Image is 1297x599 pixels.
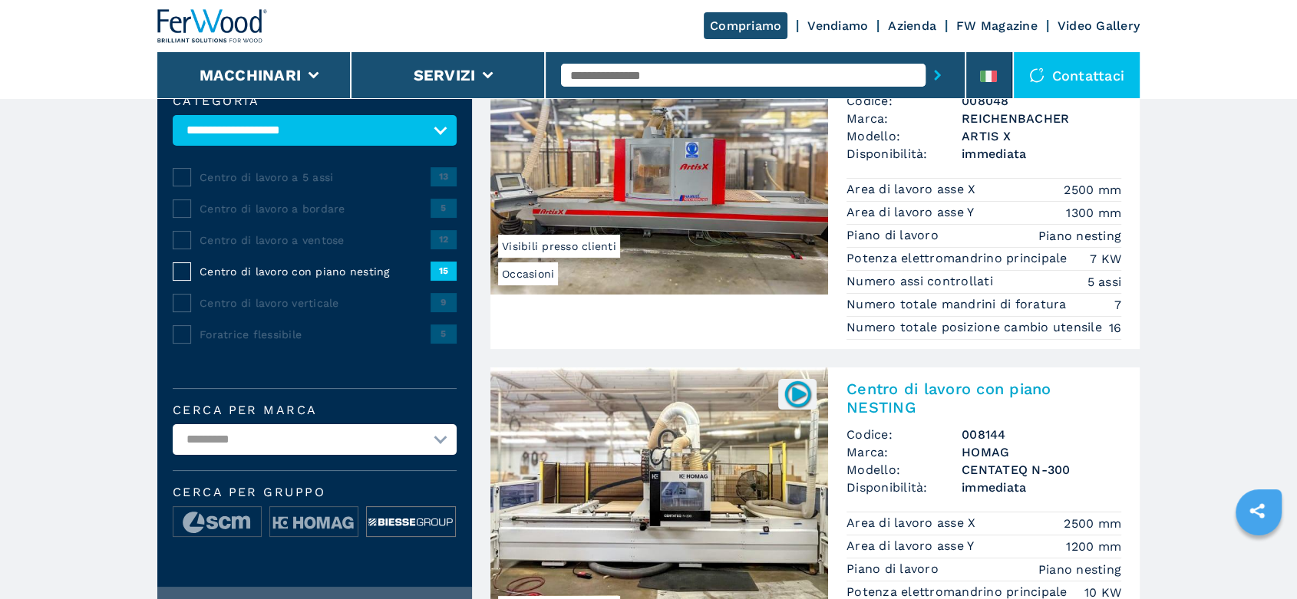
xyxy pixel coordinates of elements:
[1029,67,1045,83] img: Contattaci
[962,479,1121,496] span: immediata
[847,145,962,163] span: Disponibilità:
[1066,204,1121,222] em: 1300 mm
[847,92,962,110] span: Codice:
[847,426,962,443] span: Codice:
[962,426,1121,443] h3: 008144
[847,561,942,578] p: Piano di lavoro
[1114,296,1121,314] em: 7
[431,199,457,217] span: 5
[847,538,979,555] p: Area di lavoro asse Y
[1038,227,1121,245] em: Piano nesting
[847,204,979,221] p: Area di lavoro asse Y
[704,12,787,39] a: Compriamo
[1087,273,1122,291] em: 5 assi
[1038,561,1121,578] em: Piano nesting
[847,181,980,198] p: Area di lavoro asse X
[1014,52,1140,98] div: Contattaci
[157,9,268,43] img: Ferwood
[200,295,431,311] span: Centro di lavoro verticale
[1232,530,1285,587] iframe: Chat
[888,18,936,33] a: Azienda
[847,461,962,479] span: Modello:
[1090,250,1121,268] em: 7 KW
[200,169,431,185] span: Centro di lavoro a 5 assi
[413,66,475,84] button: Servizi
[200,232,431,248] span: Centro di lavoro a ventose
[847,380,1121,416] h2: Centro di lavoro con piano NESTING
[807,18,868,33] a: Vendiamo
[956,18,1038,33] a: FW Magazine
[847,127,962,145] span: Modello:
[1238,492,1276,530] a: sharethis
[847,443,962,461] span: Marca:
[490,34,1140,349] a: Centro di lavoro con piano NESTING REICHENBACHER ARTIS XOccasioniVisibili presso clienti008048Cen...
[1064,181,1121,199] em: 2500 mm
[847,515,980,532] p: Area di lavoro asse X
[200,264,431,279] span: Centro di lavoro con piano nesting
[1109,319,1122,337] em: 16
[847,319,1106,336] p: Numero totale posizione cambio utensile
[962,92,1121,110] h3: 008048
[962,443,1121,461] h3: HOMAG
[962,145,1121,163] span: immediata
[490,34,828,295] img: Centro di lavoro con piano NESTING REICHENBACHER ARTIS X
[962,127,1121,145] h3: ARTIS X
[847,250,1071,267] p: Potenza elettromandrino principale
[498,235,620,258] span: Visibili presso clienti
[270,507,358,538] img: image
[431,230,457,248] span: 12
[926,58,949,93] button: submit-button
[173,507,261,538] img: image
[847,110,962,127] span: Marca:
[200,201,431,216] span: Centro di lavoro a bordare
[431,262,457,280] span: 15
[173,404,457,416] label: Cerca per marca
[431,324,457,343] span: 5
[173,95,457,107] label: Categoria
[431,167,457,186] span: 13
[1064,515,1121,532] em: 2500 mm
[200,327,431,342] span: Foratrice flessibile
[200,66,302,84] button: Macchinari
[1058,18,1140,33] a: Video Gallery
[847,273,997,290] p: Numero assi controllati
[962,461,1121,479] h3: CENTATEQ N-300
[1066,538,1121,555] em: 1200 mm
[962,110,1121,127] h3: REICHENBACHER
[847,479,962,496] span: Disponibilità:
[847,296,1071,313] p: Numero totale mandrini di foratura
[173,486,457,499] span: Cerca per Gruppo
[498,262,558,285] span: Occasioni
[367,507,454,538] img: image
[783,379,813,409] img: 008144
[847,227,942,244] p: Piano di lavoro
[431,293,457,311] span: 9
